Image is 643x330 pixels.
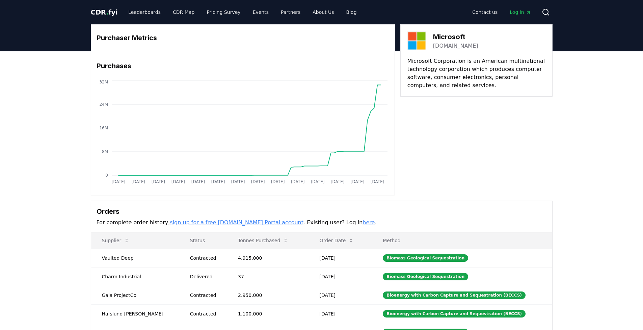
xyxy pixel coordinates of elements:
div: Contracted [190,292,222,299]
td: 1.100.000 [227,304,309,323]
span: Log in [510,9,531,16]
a: Leaderboards [123,6,166,18]
tspan: [DATE] [191,179,205,184]
p: Method [377,237,546,244]
button: Order Date [314,234,359,247]
h3: Purchases [97,61,389,71]
a: Log in [504,6,536,18]
button: Tonnes Purchased [233,234,294,247]
td: [DATE] [309,286,372,304]
tspan: [DATE] [111,179,125,184]
tspan: [DATE] [271,179,285,184]
tspan: 16M [99,126,108,130]
tspan: [DATE] [350,179,364,184]
tspan: [DATE] [131,179,145,184]
a: sign up for a free [DOMAIN_NAME] Portal account [170,219,303,226]
img: Microsoft-logo [407,31,426,50]
a: [DOMAIN_NAME] [433,42,478,50]
td: 4.915.000 [227,249,309,267]
td: 2.950.000 [227,286,309,304]
p: Status [185,237,222,244]
div: Contracted [190,310,222,317]
tspan: 8M [102,149,108,154]
a: Contact us [467,6,503,18]
a: here [363,219,375,226]
nav: Main [123,6,362,18]
tspan: [DATE] [211,179,225,184]
td: [DATE] [309,249,372,267]
tspan: [DATE] [231,179,245,184]
a: Pricing Survey [201,6,246,18]
a: Blog [341,6,362,18]
span: CDR fyi [91,8,118,16]
td: Hafslund [PERSON_NAME] [91,304,179,323]
td: Vaulted Deep [91,249,179,267]
td: [DATE] [309,267,372,286]
td: Gaia ProjectCo [91,286,179,304]
div: Bioenergy with Carbon Capture and Sequestration (BECCS) [383,310,526,318]
td: [DATE] [309,304,372,323]
tspan: 0 [105,173,108,178]
div: Biomass Geological Sequestration [383,254,468,262]
div: Delivered [190,273,222,280]
p: For complete order history, . Existing user? Log in . [97,219,547,227]
button: Supplier [97,234,135,247]
tspan: [DATE] [370,179,384,184]
p: Microsoft Corporation is an American multinational technology corporation which produces computer... [407,57,545,90]
h3: Purchaser Metrics [97,33,389,43]
tspan: [DATE] [330,179,344,184]
tspan: 32M [99,80,108,84]
a: Partners [275,6,306,18]
h3: Microsoft [433,32,478,42]
div: Contracted [190,255,222,261]
tspan: 24M [99,102,108,107]
tspan: [DATE] [311,179,324,184]
h3: Orders [97,206,547,217]
a: CDR.fyi [91,7,118,17]
div: Biomass Geological Sequestration [383,273,468,280]
td: 37 [227,267,309,286]
tspan: [DATE] [151,179,165,184]
a: Events [247,6,274,18]
tspan: [DATE] [171,179,185,184]
a: CDR Map [167,6,200,18]
div: Bioenergy with Carbon Capture and Sequestration (BECCS) [383,291,526,299]
nav: Main [467,6,536,18]
tspan: [DATE] [291,179,304,184]
span: . [106,8,108,16]
tspan: [DATE] [251,179,265,184]
td: Charm Industrial [91,267,179,286]
a: About Us [307,6,339,18]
